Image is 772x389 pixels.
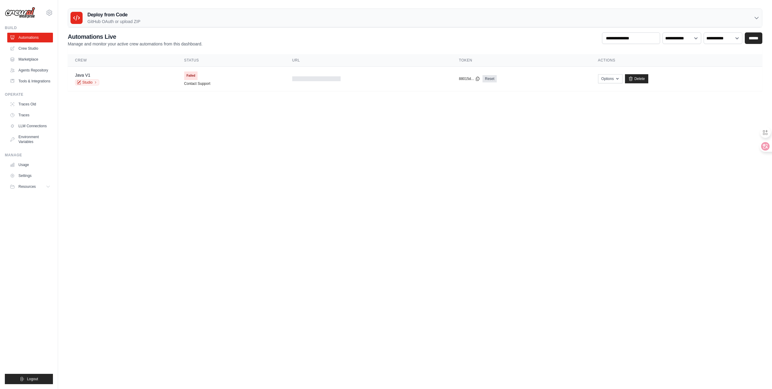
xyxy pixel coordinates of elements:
[5,153,53,158] div: Manage
[68,41,202,47] p: Manage and monitor your active crew automations from this dashboard.
[7,121,53,131] a: LLM Connections
[483,75,497,82] a: Reset
[5,374,53,384] button: Logout
[87,18,140,25] p: GitHub OAuth or upload ZIP
[68,32,202,41] h2: Automations Live
[5,25,53,30] div: Build
[5,7,35,18] img: Logo
[5,92,53,97] div: Operate
[7,132,53,147] a: Environment Variables
[7,55,53,64] a: Marketplace
[75,79,99,85] a: Studio
[75,73,90,78] a: Java V1
[625,74,648,83] a: Delete
[7,171,53,181] a: Settings
[591,54,762,67] th: Actions
[7,160,53,170] a: Usage
[7,99,53,109] a: Traces Old
[285,54,452,67] th: URL
[459,76,480,81] button: 88015d...
[7,44,53,53] a: Crew Studio
[18,184,36,189] span: Resources
[7,110,53,120] a: Traces
[7,65,53,75] a: Agents Repository
[27,377,38,381] span: Logout
[452,54,591,67] th: Token
[7,182,53,191] button: Resources
[7,33,53,42] a: Automations
[184,81,211,86] a: Contact Support
[177,54,285,67] th: Status
[7,76,53,86] a: Tools & Integrations
[68,54,177,67] th: Crew
[598,74,623,83] button: Options
[87,11,140,18] h3: Deploy from Code
[184,71,198,80] span: Failed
